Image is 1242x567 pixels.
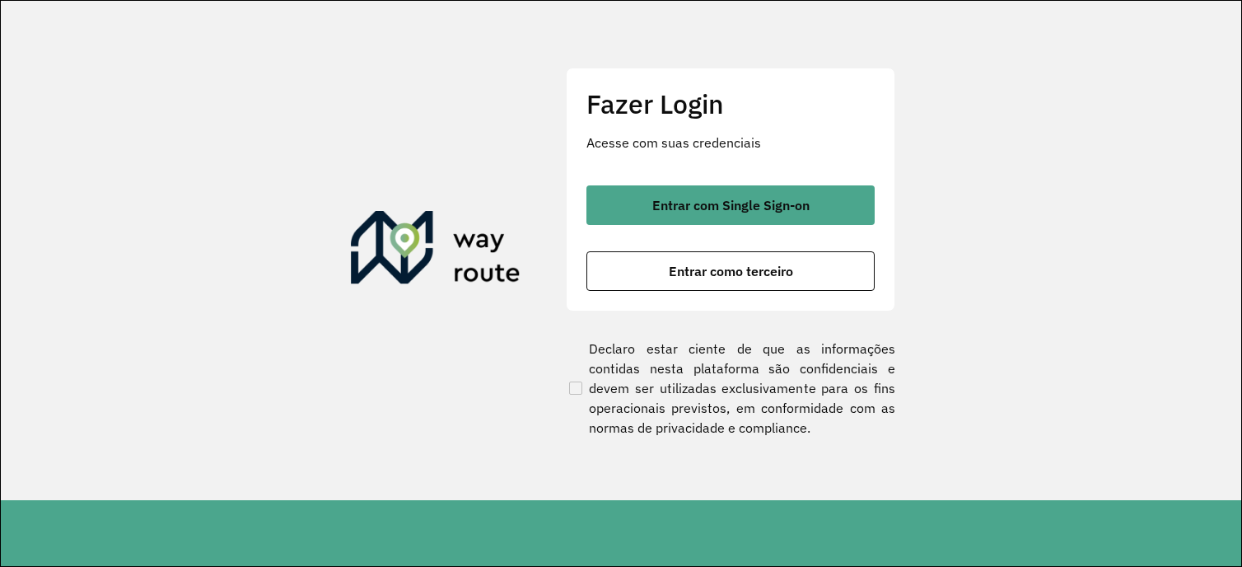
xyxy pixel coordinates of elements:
span: Entrar com Single Sign-on [652,199,810,212]
img: Roteirizador AmbevTech [351,211,521,290]
span: Entrar como terceiro [669,265,793,278]
button: button [586,251,875,291]
label: Declaro estar ciente de que as informações contidas nesta plataforma são confidenciais e devem se... [566,339,895,438]
h2: Fazer Login [586,88,875,119]
p: Acesse com suas credenciais [586,133,875,152]
button: button [586,185,875,225]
